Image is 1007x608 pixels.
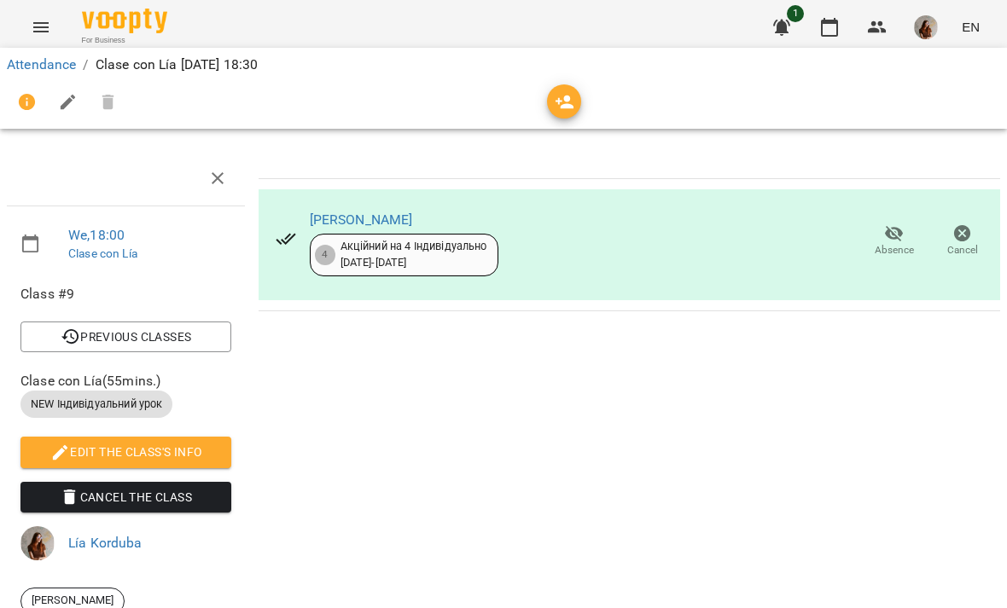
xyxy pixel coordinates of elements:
[83,55,88,75] li: /
[34,442,218,462] span: Edit the class's Info
[20,526,55,560] img: 3ce433daf340da6b7c5881d4c37f3cdb.png
[20,7,61,48] button: Menu
[34,327,218,347] span: Previous Classes
[68,246,137,260] a: Clase con Lía
[947,243,978,258] span: Cancel
[7,56,76,72] a: Attendance
[82,9,167,33] img: Voopty Logo
[860,217,928,265] button: Absence
[955,11,987,43] button: EN
[928,217,997,265] button: Cancel
[315,245,335,265] div: 4
[341,239,487,270] div: Акційний на 4 Індивідуально [DATE] - [DATE]
[7,55,1000,75] nav: breadcrumb
[21,593,124,608] span: [PERSON_NAME]
[914,15,938,39] img: 3ce433daf340da6b7c5881d4c37f3cdb.png
[787,5,804,22] span: 1
[20,284,231,304] span: Class #9
[82,35,167,46] span: For Business
[68,227,125,243] a: We , 18:00
[96,55,259,75] p: Clase con Lía [DATE] 18:30
[20,371,231,391] span: Clase con Lía ( 55 mins. )
[310,211,413,228] a: [PERSON_NAME]
[875,243,914,258] span: Absence
[34,487,218,507] span: Cancel the class
[20,397,172,412] span: NEW Індивідуальний урок
[20,482,231,512] button: Cancel the class
[20,321,231,352] button: Previous Classes
[20,437,231,467] button: Edit the class's Info
[68,535,143,551] a: Lía Korduba
[962,18,980,36] span: EN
